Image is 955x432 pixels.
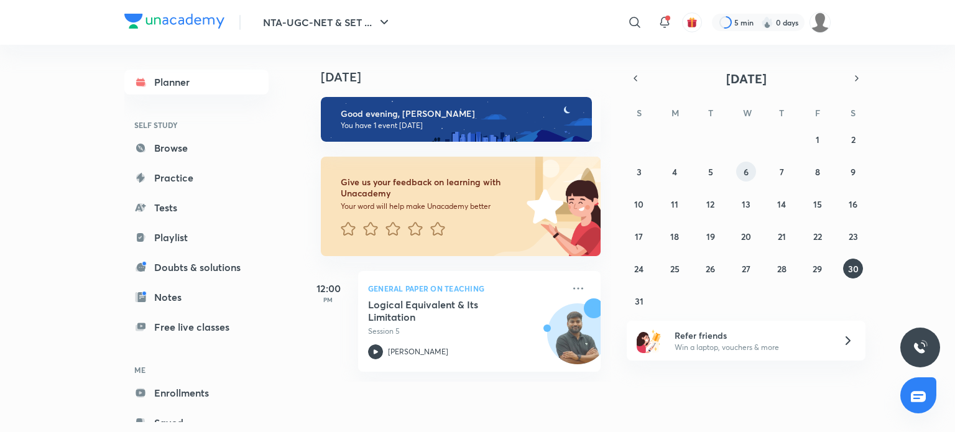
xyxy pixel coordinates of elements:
button: August 29, 2025 [808,259,828,278]
abbr: August 10, 2025 [634,198,644,210]
img: Vinayak Rana [810,12,831,33]
button: August 18, 2025 [665,226,685,246]
button: August 7, 2025 [772,162,791,182]
a: Practice [124,165,269,190]
h6: ME [124,359,269,380]
a: Doubts & solutions [124,255,269,280]
a: Browse [124,136,269,160]
abbr: August 3, 2025 [637,166,642,178]
abbr: Saturday [851,107,856,119]
button: August 31, 2025 [629,291,649,311]
button: August 19, 2025 [701,226,721,246]
abbr: August 14, 2025 [777,198,786,210]
button: August 1, 2025 [808,129,828,149]
abbr: August 30, 2025 [848,263,859,275]
button: [DATE] [644,70,848,87]
abbr: August 11, 2025 [671,198,678,210]
img: ttu [913,340,928,355]
h6: Good evening, [PERSON_NAME] [341,108,581,119]
h6: Give us your feedback on learning with Unacademy [341,177,522,199]
img: evening [321,97,592,142]
button: August 20, 2025 [736,226,756,246]
abbr: August 15, 2025 [813,198,822,210]
a: Company Logo [124,14,224,32]
abbr: August 4, 2025 [672,166,677,178]
span: [DATE] [726,70,767,87]
abbr: August 16, 2025 [849,198,857,210]
abbr: August 24, 2025 [634,263,644,275]
a: Enrollments [124,380,269,405]
img: Avatar [548,310,607,370]
button: August 11, 2025 [665,194,685,214]
abbr: August 6, 2025 [744,166,749,178]
button: August 26, 2025 [701,259,721,278]
abbr: August 19, 2025 [706,231,715,242]
abbr: August 26, 2025 [706,263,715,275]
abbr: August 5, 2025 [708,166,713,178]
img: avatar [686,17,698,28]
p: You have 1 event [DATE] [341,121,581,131]
button: August 9, 2025 [843,162,863,182]
button: August 15, 2025 [808,194,828,214]
abbr: August 1, 2025 [816,134,819,145]
abbr: August 8, 2025 [815,166,820,178]
abbr: Wednesday [743,107,752,119]
abbr: August 7, 2025 [780,166,784,178]
button: August 13, 2025 [736,194,756,214]
abbr: August 12, 2025 [706,198,714,210]
p: Win a laptop, vouchers & more [675,342,828,353]
button: August 8, 2025 [808,162,828,182]
abbr: August 27, 2025 [742,263,750,275]
p: Your word will help make Unacademy better [341,201,522,211]
p: [PERSON_NAME] [388,346,448,357]
abbr: Tuesday [708,107,713,119]
button: August 4, 2025 [665,162,685,182]
button: August 17, 2025 [629,226,649,246]
p: Session 5 [368,326,563,337]
button: August 10, 2025 [629,194,649,214]
abbr: Thursday [779,107,784,119]
button: August 2, 2025 [843,129,863,149]
button: August 3, 2025 [629,162,649,182]
abbr: August 18, 2025 [670,231,679,242]
button: NTA-UGC-NET & SET ... [256,10,399,35]
abbr: August 2, 2025 [851,134,856,145]
abbr: August 9, 2025 [851,166,856,178]
a: Playlist [124,225,269,250]
abbr: August 23, 2025 [849,231,858,242]
button: August 30, 2025 [843,259,863,278]
button: August 12, 2025 [701,194,721,214]
img: streak [761,16,773,29]
button: August 14, 2025 [772,194,791,214]
a: Planner [124,70,269,94]
button: August 22, 2025 [808,226,828,246]
button: avatar [682,12,702,32]
abbr: August 28, 2025 [777,263,787,275]
h6: SELF STUDY [124,114,269,136]
a: Tests [124,195,269,220]
a: Notes [124,285,269,310]
p: PM [303,296,353,303]
h5: 12:00 [303,281,353,296]
img: feedback_image [484,157,601,256]
button: August 28, 2025 [772,259,791,278]
button: August 16, 2025 [843,194,863,214]
button: August 5, 2025 [701,162,721,182]
button: August 21, 2025 [772,226,791,246]
abbr: August 21, 2025 [778,231,786,242]
h4: [DATE] [321,70,613,85]
abbr: August 31, 2025 [635,295,644,307]
abbr: Monday [671,107,679,119]
abbr: Friday [815,107,820,119]
abbr: August 17, 2025 [635,231,643,242]
abbr: August 20, 2025 [741,231,751,242]
abbr: August 13, 2025 [742,198,750,210]
abbr: August 29, 2025 [813,263,822,275]
img: Company Logo [124,14,224,29]
h5: Logical Equivalent & Its Limitation [368,298,523,323]
abbr: August 25, 2025 [670,263,680,275]
button: August 6, 2025 [736,162,756,182]
h6: Refer friends [675,329,828,342]
abbr: Sunday [637,107,642,119]
button: August 25, 2025 [665,259,685,278]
